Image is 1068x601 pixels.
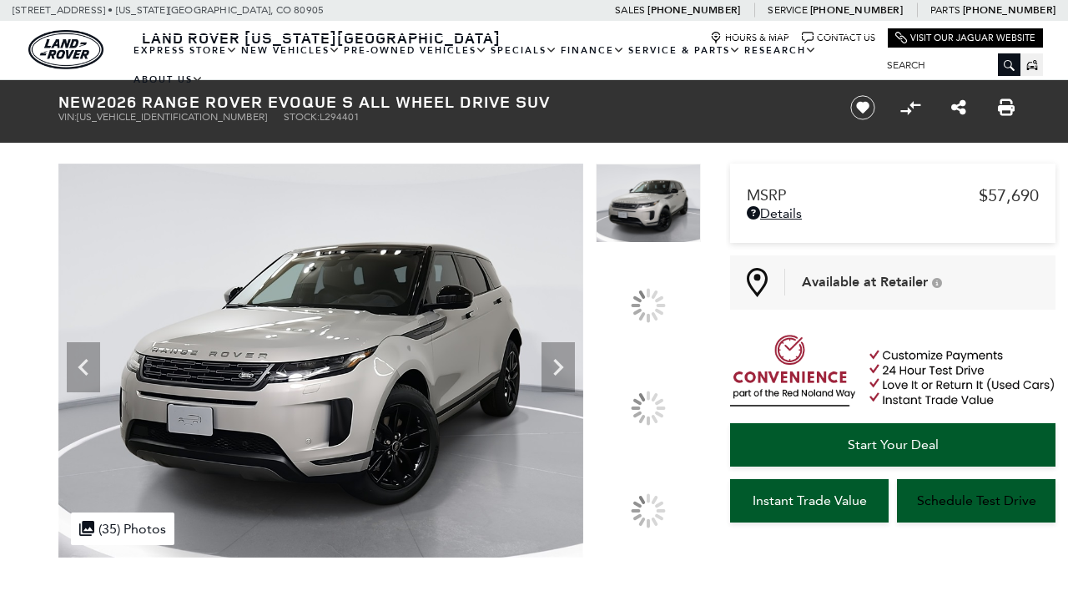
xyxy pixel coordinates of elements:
span: Service [768,4,807,16]
a: Land Rover [US_STATE][GEOGRAPHIC_DATA] [132,28,511,48]
span: Instant Trade Value [753,492,867,508]
a: [PHONE_NUMBER] [647,3,740,17]
a: Service & Parts [627,36,743,65]
button: Save vehicle [844,94,881,121]
a: About Us [132,65,205,94]
img: Land Rover [28,30,103,69]
a: EXPRESS STORE [132,36,239,65]
span: Parts [930,4,960,16]
span: Start Your Deal [848,437,939,452]
button: Compare vehicle [898,95,923,120]
a: Finance [559,36,627,65]
span: MSRP [747,186,979,205]
div: (35) Photos [71,513,174,545]
a: land-rover [28,30,103,69]
a: Visit Our Jaguar Website [895,32,1035,44]
strong: New [58,90,97,113]
img: New 2026 Seoul Pearl Silver LAND ROVER S image 1 [596,164,701,243]
span: [US_VEHICLE_IDENTIFICATION_NUMBER] [77,111,267,123]
a: Share this New 2026 Range Rover Evoque S All Wheel Drive SUV [951,98,966,118]
a: [PHONE_NUMBER] [963,3,1055,17]
a: Start Your Deal [730,423,1055,467]
span: L294401 [320,111,360,123]
a: Instant Trade Value [730,479,889,523]
span: $57,690 [979,185,1039,205]
nav: Main Navigation [132,36,874,94]
a: Schedule Test Drive [897,479,1055,523]
a: Hours & Map [710,32,789,44]
span: VIN: [58,111,77,123]
img: New 2026 Seoul Pearl Silver LAND ROVER S image 1 [58,164,583,558]
input: Search [874,55,1020,75]
a: Contact Us [802,32,875,44]
span: Schedule Test Drive [917,492,1036,508]
div: Vehicle is in stock and ready for immediate delivery. Due to demand, availability is subject to c... [932,277,942,288]
span: Stock: [284,111,320,123]
h1: 2026 Range Rover Evoque S All Wheel Drive SUV [58,93,822,111]
span: Available at Retailer [802,273,928,291]
a: [STREET_ADDRESS] • [US_STATE][GEOGRAPHIC_DATA], CO 80905 [13,4,324,16]
a: Specials [489,36,559,65]
a: MSRP $57,690 [747,185,1039,205]
a: [PHONE_NUMBER] [810,3,903,17]
a: New Vehicles [239,36,342,65]
span: Sales [615,4,645,16]
a: Details [747,205,1039,221]
a: Research [743,36,819,65]
span: Land Rover [US_STATE][GEOGRAPHIC_DATA] [142,28,501,48]
a: Print this New 2026 Range Rover Evoque S All Wheel Drive SUV [998,98,1015,118]
img: Map Pin Icon [747,268,768,297]
a: Pre-Owned Vehicles [342,36,489,65]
